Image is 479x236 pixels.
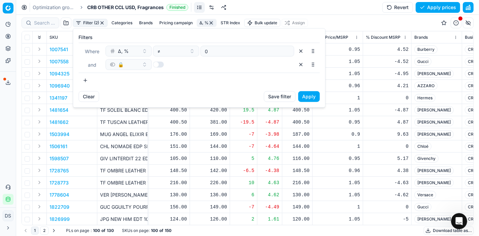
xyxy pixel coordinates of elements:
button: Apply [298,91,320,102]
span: 🔒 [118,61,124,68]
label: Filters [78,34,320,41]
span: Where [85,48,99,54]
span: Δ, % [118,48,129,55]
button: Clear [78,91,99,102]
iframe: Intercom live chat [451,213,467,229]
button: Save filter [264,91,295,102]
span: and [88,62,96,68]
span: ≠ [157,48,160,55]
